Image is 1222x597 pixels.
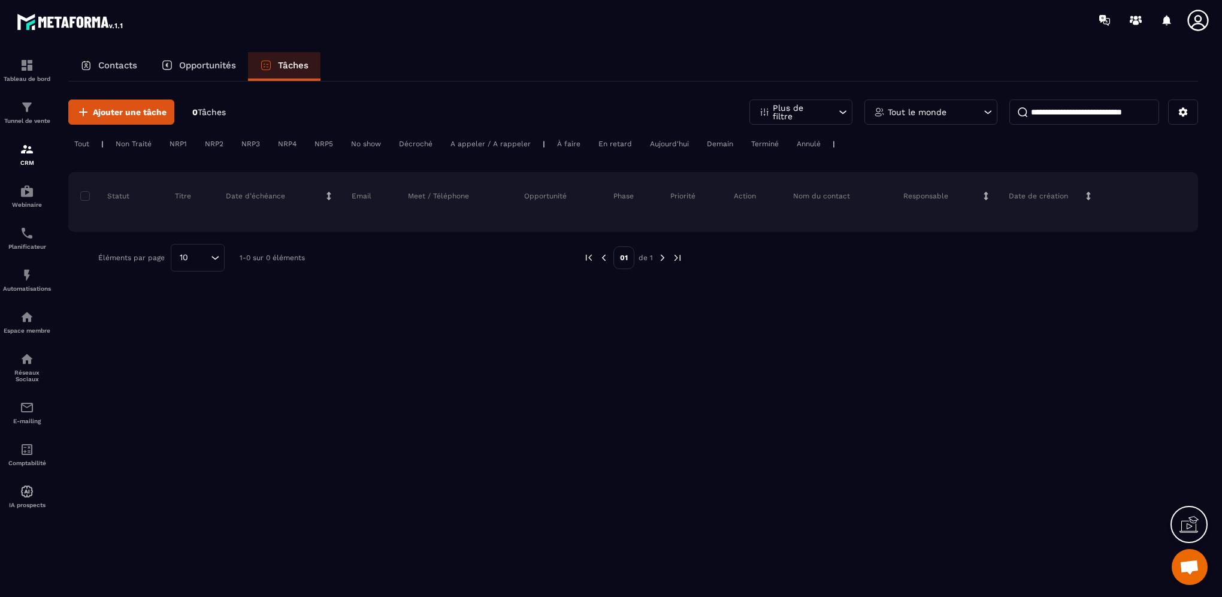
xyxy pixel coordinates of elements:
[101,140,104,148] p: |
[3,433,51,475] a: accountantaccountantComptabilité
[149,52,248,81] a: Opportunités
[192,251,208,264] input: Search for option
[3,301,51,343] a: automationsautomationsEspace membre
[888,108,946,116] p: Tout le monde
[583,252,594,263] img: prev
[83,191,129,201] p: Statut
[3,159,51,166] p: CRM
[110,137,158,151] div: Non Traité
[17,11,125,32] img: logo
[613,246,634,269] p: 01
[3,243,51,250] p: Planificateur
[524,191,567,201] p: Opportunité
[93,106,167,118] span: Ajouter une tâche
[345,137,387,151] div: No show
[3,369,51,382] p: Réseaux Sociaux
[3,76,51,82] p: Tableau de bord
[20,184,34,198] img: automations
[670,191,695,201] p: Priorité
[3,133,51,175] a: formationformationCRM
[3,201,51,208] p: Webinaire
[198,107,226,117] span: Tâches
[352,191,371,201] p: Email
[20,100,34,114] img: formation
[98,254,165,262] p: Éléments par page
[20,226,34,240] img: scheduler
[235,137,266,151] div: NRP3
[308,137,339,151] div: NRP5
[3,117,51,124] p: Tunnel de vente
[734,191,756,201] p: Action
[657,252,668,263] img: next
[20,484,34,499] img: automations
[20,310,34,324] img: automations
[248,52,320,81] a: Tâches
[20,352,34,366] img: social-network
[278,60,308,71] p: Tâches
[226,191,285,201] p: Date d’échéance
[598,252,609,263] img: prev
[644,137,695,151] div: Aujourd'hui
[3,49,51,91] a: formationformationTableau de bord
[833,140,835,148] p: |
[408,191,469,201] p: Meet / Téléphone
[592,137,638,151] div: En retard
[444,137,537,151] div: A appeler / A rappeler
[3,217,51,259] a: schedulerschedulerPlanificateur
[3,285,51,292] p: Automatisations
[98,60,137,71] p: Contacts
[20,58,34,73] img: formation
[3,343,51,391] a: social-networksocial-networkRéseaux Sociaux
[68,52,149,81] a: Contacts
[701,137,739,151] div: Demain
[3,327,51,334] p: Espace membre
[192,107,226,118] p: 0
[272,137,303,151] div: NRP4
[20,142,34,156] img: formation
[3,391,51,433] a: emailemailE-mailing
[745,137,785,151] div: Terminé
[164,137,193,151] div: NRP1
[20,400,34,415] img: email
[3,175,51,217] a: automationsautomationsWebinaire
[1009,191,1068,201] p: Date de création
[791,137,827,151] div: Annulé
[179,60,236,71] p: Opportunités
[903,191,948,201] p: Responsable
[3,418,51,424] p: E-mailing
[639,253,653,263] p: de 1
[199,137,229,151] div: NRP2
[613,191,634,201] p: Phase
[3,259,51,301] a: automationsautomationsAutomatisations
[393,137,438,151] div: Décroché
[3,91,51,133] a: formationformationTunnel de vente
[171,244,225,272] div: Search for option
[3,502,51,508] p: IA prospects
[68,137,95,151] div: Tout
[543,140,545,148] p: |
[176,251,192,264] span: 10
[672,252,683,263] img: next
[3,460,51,466] p: Comptabilité
[1172,549,1208,585] a: Ouvrir le chat
[793,191,850,201] p: Nom du contact
[240,254,305,262] p: 1-0 sur 0 éléments
[20,442,34,457] img: accountant
[551,137,586,151] div: À faire
[20,268,34,282] img: automations
[175,191,191,201] p: Titre
[68,99,174,125] button: Ajouter une tâche
[773,104,825,120] p: Plus de filtre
